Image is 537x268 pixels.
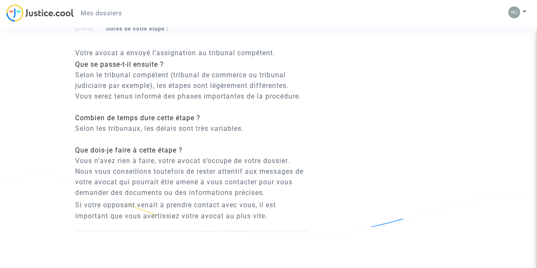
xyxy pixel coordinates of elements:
strong: Durée de cette étape : [106,25,169,32]
img: 090534941154765c56e8a53aff300422 [508,6,520,18]
a: Mes dossiers [74,7,129,20]
img: jc-logo.svg [6,4,74,22]
p: Votre avocat a envoyé l’assignation au tribunal compétent. [75,48,307,58]
div: Que se passe-t-il ensuite ? [75,59,307,70]
p: Vous n’avez rien à faire, votre avocat s’occupe de votre dossier. Nous vous conseillons toutefois... [75,155,307,198]
div: Que dois-je faire à cette étape ? [75,145,307,155]
small: [DATE] [75,25,169,32]
span: Mes dossiers [81,9,122,17]
p: Selon les tribunaux, les délais sont très variables. [75,123,307,134]
div: Combien de temps dure cette étape ? [75,113,307,123]
p: Si votre opposant venait à prendre contact avec vous, il est important que vous avertissiez votre... [75,200,307,221]
p: Selon le tribunal compétent (tribunal de commerce ou tribunal judiciaire par exemple), les étapes... [75,70,307,102]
